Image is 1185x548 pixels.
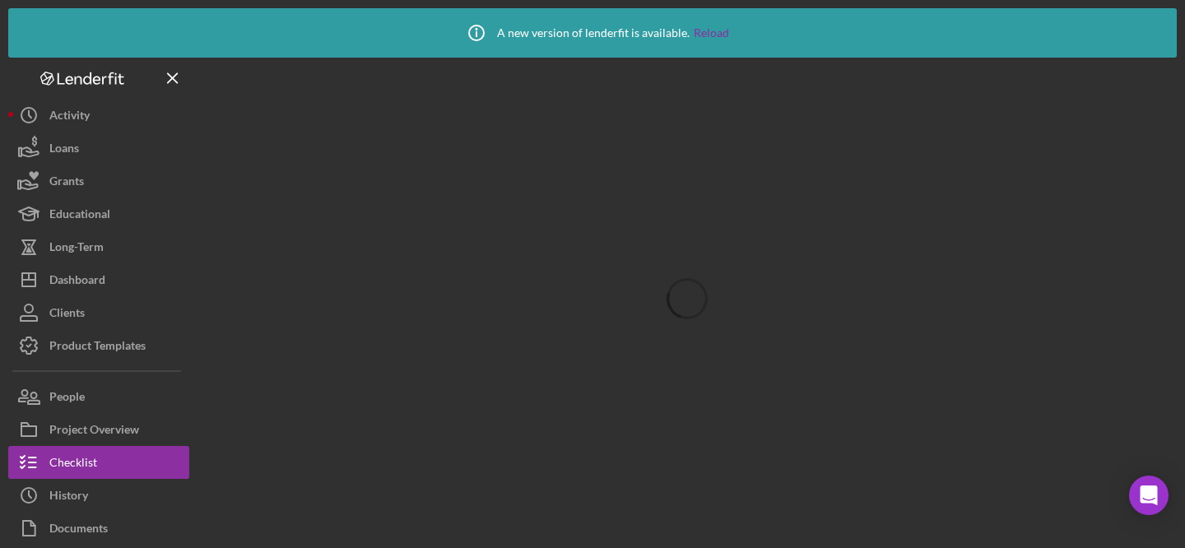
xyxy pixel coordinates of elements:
[49,263,105,300] div: Dashboard
[49,197,110,235] div: Educational
[456,12,729,53] div: A new version of lenderfit is available.
[49,132,79,169] div: Loans
[49,329,146,366] div: Product Templates
[49,479,88,516] div: History
[49,380,85,417] div: People
[49,296,85,333] div: Clients
[8,479,189,512] button: History
[49,446,97,483] div: Checklist
[8,230,189,263] button: Long-Term
[8,165,189,197] button: Grants
[8,132,189,165] button: Loans
[8,329,189,362] button: Product Templates
[49,230,104,267] div: Long-Term
[8,413,189,446] button: Project Overview
[8,263,189,296] button: Dashboard
[49,99,90,136] div: Activity
[49,413,139,450] div: Project Overview
[694,26,729,39] a: Reload
[8,197,189,230] button: Educational
[8,446,189,479] button: Checklist
[1129,476,1169,515] div: Open Intercom Messenger
[49,165,84,202] div: Grants
[8,296,189,329] button: Clients
[8,380,189,413] button: People
[8,512,189,545] button: Documents
[8,99,189,132] button: Activity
